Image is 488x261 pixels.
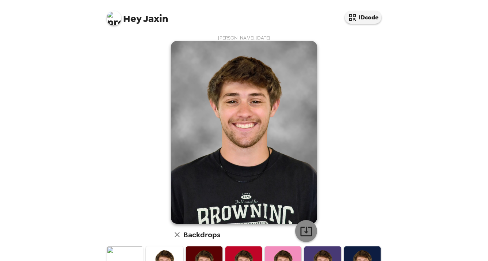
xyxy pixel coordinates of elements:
[107,11,121,26] img: profile pic
[345,11,381,24] button: IDcode
[183,229,220,241] h6: Backdrops
[123,12,141,25] span: Hey
[171,41,317,224] img: user
[107,7,168,24] span: Jaxin
[218,35,270,41] span: [PERSON_NAME] , [DATE]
